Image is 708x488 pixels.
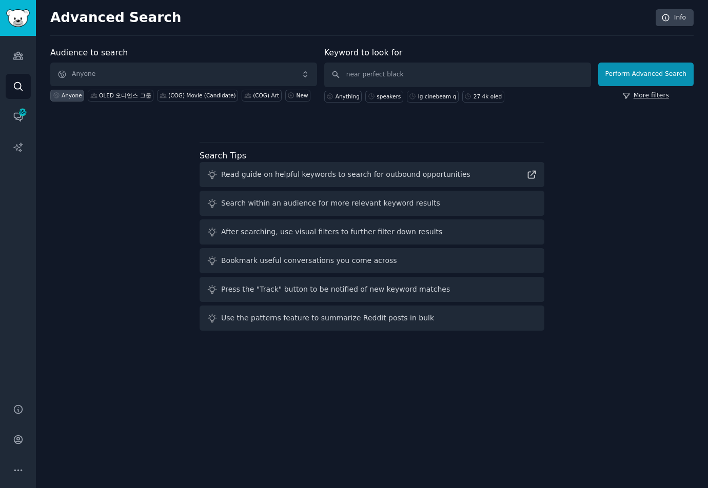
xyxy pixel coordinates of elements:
label: Keyword to look for [324,48,403,57]
div: 27 4k oled [474,93,502,100]
div: After searching, use visual filters to further filter down results [221,227,442,237]
div: Anything [336,93,360,100]
div: Search within an audience for more relevant keyword results [221,198,440,209]
div: lg cinebeam q [418,93,457,100]
h2: Advanced Search [50,10,650,26]
div: New [297,92,308,99]
div: (COG) Art [253,92,279,99]
input: Any keyword [324,63,591,87]
a: More filters [623,91,669,100]
button: Anyone [50,63,317,86]
label: Search Tips [200,151,246,160]
div: OLED 오디언스 그룹 [99,92,151,99]
a: Info [656,9,694,27]
img: GummySearch logo [6,9,30,27]
div: Bookmark useful conversations you come across [221,255,397,266]
a: 464 [6,104,31,129]
div: Read guide on helpful keywords to search for outbound opportunities [221,169,470,180]
div: Use the patterns feature to summarize Reddit posts in bulk [221,313,434,323]
button: Perform Advanced Search [598,63,694,86]
a: New [285,90,310,101]
div: speakers [377,93,401,100]
div: Press the "Track" button to be notified of new keyword matches [221,284,450,295]
span: 464 [18,109,27,116]
label: Audience to search [50,48,128,57]
div: Anyone [62,92,82,99]
div: (COG) Movie (Candidate) [168,92,236,99]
